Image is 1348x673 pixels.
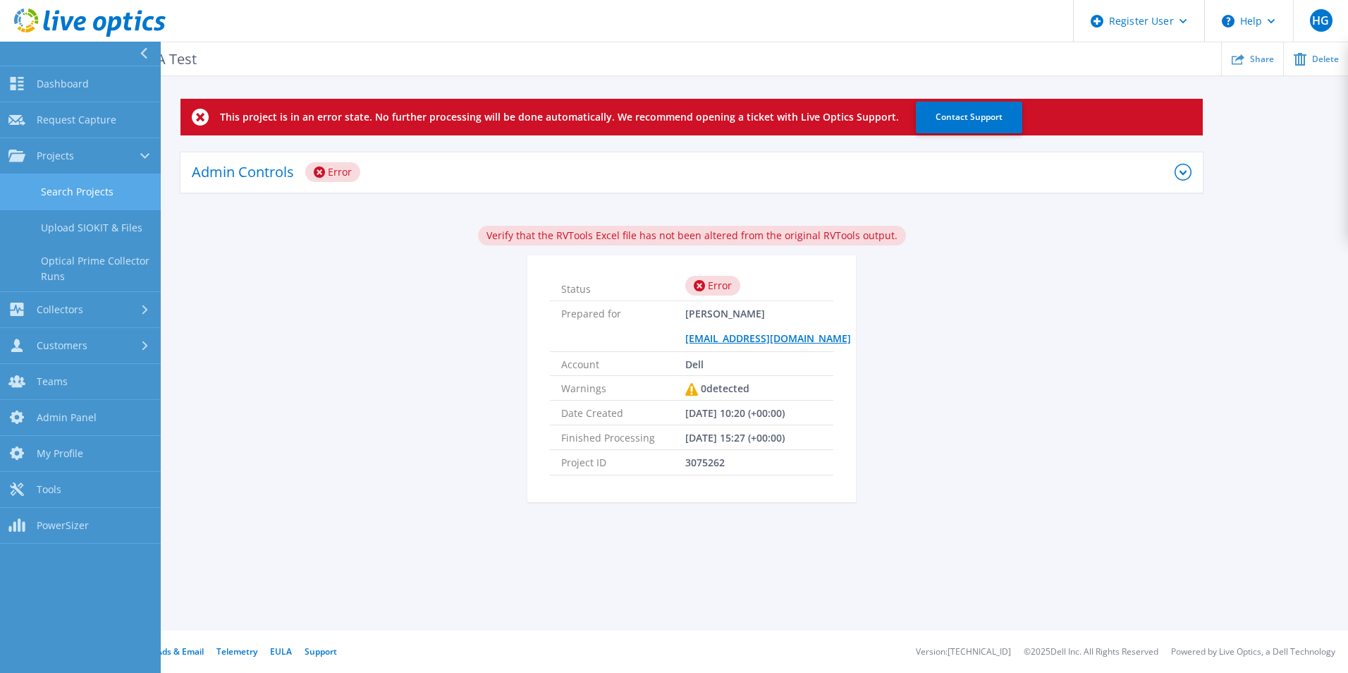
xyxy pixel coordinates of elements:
p: This project is in an error state. No further processing will be done automatically. We recommend... [220,110,899,124]
span: Project ID [561,450,685,474]
span: PowerSizer [37,519,89,532]
div: Error [685,276,740,296]
li: Version: [TECHNICAL_ID] [916,648,1011,657]
span: Teams [37,375,68,388]
div: 0 detected [685,376,749,401]
span: 3075262 [685,450,725,474]
span: Dell [685,352,704,375]
span: Share [1250,55,1274,63]
span: Projects [37,150,74,162]
span: Tools [37,483,61,496]
span: SSA Test [131,51,197,67]
span: [DATE] 10:20 (+00:00) [685,401,785,425]
a: EULA [270,645,292,657]
a: [EMAIL_ADDRESS][DOMAIN_NAME] [685,332,851,345]
span: Dashboard [37,78,89,90]
li: © 2025 Dell Inc. All Rights Reserved [1024,648,1158,657]
span: Prepared for [561,301,685,351]
span: Finished Processing [561,425,685,449]
p: Admin Controls [192,165,294,179]
p: Verify that the RVTools Excel file has not been altered from the original RVTools output. [478,226,906,245]
span: Delete [1312,55,1339,63]
span: [PERSON_NAME] [685,301,851,351]
a: Telemetry [216,645,257,657]
div: Error [305,162,360,182]
span: HG [1312,15,1329,26]
span: My Profile [37,447,83,460]
span: Customers [37,339,87,352]
span: Warnings [561,376,685,400]
li: Powered by Live Optics, a Dell Technology [1171,648,1335,657]
a: Ads & Email [157,645,204,657]
a: Support [305,645,337,657]
span: Request Capture [37,114,116,126]
span: Collectors [37,303,83,316]
span: Admin Panel [37,411,97,424]
span: [DATE] 15:27 (+00:00) [685,425,785,449]
span: Date Created [561,401,685,425]
span: Account [561,352,685,375]
span: Status [561,277,685,295]
button: Contact Support [916,102,1022,133]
